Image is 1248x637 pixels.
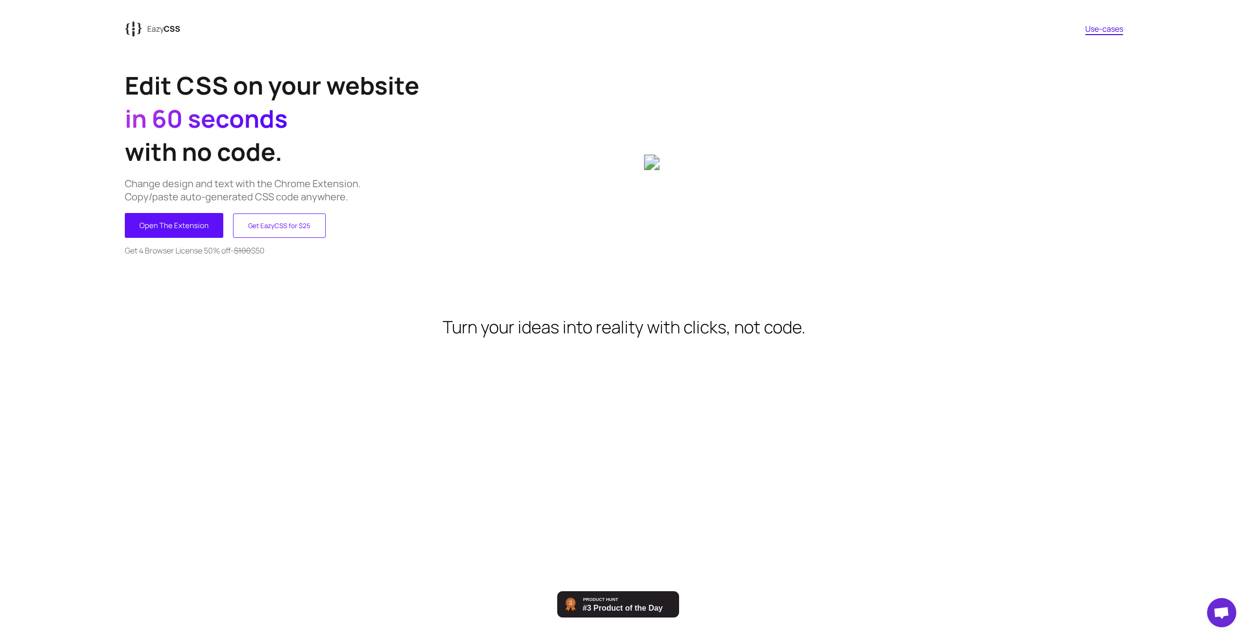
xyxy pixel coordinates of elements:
[1085,23,1123,34] a: Use-cases
[164,23,180,34] span: CSS
[135,22,142,37] tspan: {
[147,23,180,34] p: Eazy
[233,213,326,238] button: Get EazyCSS for $25
[125,69,624,168] h1: Edit CSS on your website with no code.
[125,18,180,39] a: {{EazyCSS
[1207,598,1236,627] div: Open chat
[443,315,805,339] h2: Turn your ideas into reality with clicks, not code.
[125,245,231,256] span: Get 4 Browser License 50% off
[125,213,223,238] button: Open The Extension
[234,245,251,256] strike: $100
[644,154,1123,170] img: 6b047dab-316a-43c3-9607-f359b430237e_aasl3q.gif
[125,177,624,203] p: Change design and text with the Chrome Extension. Copy/paste auto-generated CSS code anywhere.
[125,20,132,36] tspan: {
[125,245,624,256] p: - $50
[125,102,288,135] span: in 60 seconds
[557,591,679,618] img: EazyCSS - No code CSS editor for any website. | Product Hunt Embed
